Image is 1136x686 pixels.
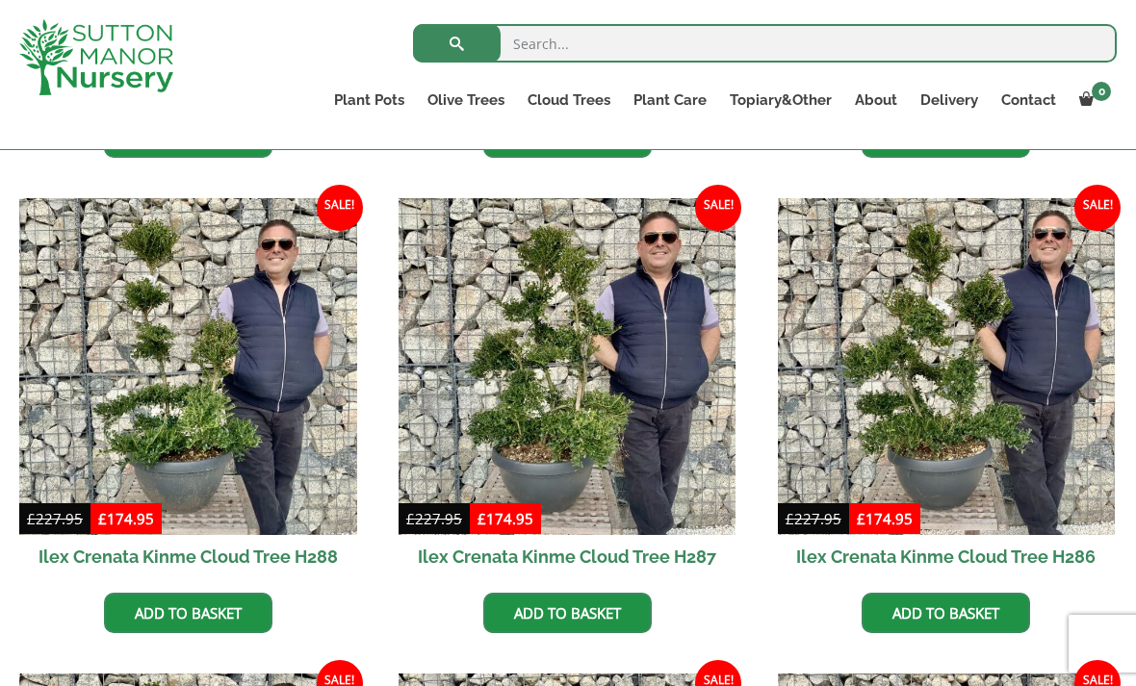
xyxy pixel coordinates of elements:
[843,87,909,114] a: About
[19,198,357,536] img: Ilex Crenata Kinme Cloud Tree H288
[778,535,1116,578] h2: Ilex Crenata Kinme Cloud Tree H286
[416,87,516,114] a: Olive Trees
[516,87,622,114] a: Cloud Trees
[778,198,1116,579] a: Sale! Ilex Crenata Kinme Cloud Tree H286
[857,509,865,528] span: £
[406,509,415,528] span: £
[323,87,416,114] a: Plant Pots
[478,509,486,528] span: £
[862,593,1030,633] a: Add to basket: “Ilex Crenata Kinme Cloud Tree H286”
[786,509,841,528] bdi: 227.95
[695,185,741,231] span: Sale!
[98,509,154,528] bdi: 174.95
[399,198,736,536] img: Ilex Crenata Kinme Cloud Tree H287
[19,535,357,578] h2: Ilex Crenata Kinme Cloud Tree H288
[778,198,1116,536] img: Ilex Crenata Kinme Cloud Tree H286
[19,198,357,579] a: Sale! Ilex Crenata Kinme Cloud Tree H288
[857,509,913,528] bdi: 174.95
[19,19,173,95] img: logo
[413,24,1117,63] input: Search...
[786,509,794,528] span: £
[27,509,36,528] span: £
[909,87,990,114] a: Delivery
[399,535,736,578] h2: Ilex Crenata Kinme Cloud Tree H287
[406,509,462,528] bdi: 227.95
[718,87,843,114] a: Topiary&Other
[990,87,1068,114] a: Contact
[1092,82,1111,101] span: 0
[104,593,272,633] a: Add to basket: “Ilex Crenata Kinme Cloud Tree H288”
[483,593,652,633] a: Add to basket: “Ilex Crenata Kinme Cloud Tree H287”
[622,87,718,114] a: Plant Care
[317,185,363,231] span: Sale!
[478,509,533,528] bdi: 174.95
[1074,185,1121,231] span: Sale!
[399,198,736,579] a: Sale! Ilex Crenata Kinme Cloud Tree H287
[27,509,83,528] bdi: 227.95
[1068,87,1117,114] a: 0
[98,509,107,528] span: £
